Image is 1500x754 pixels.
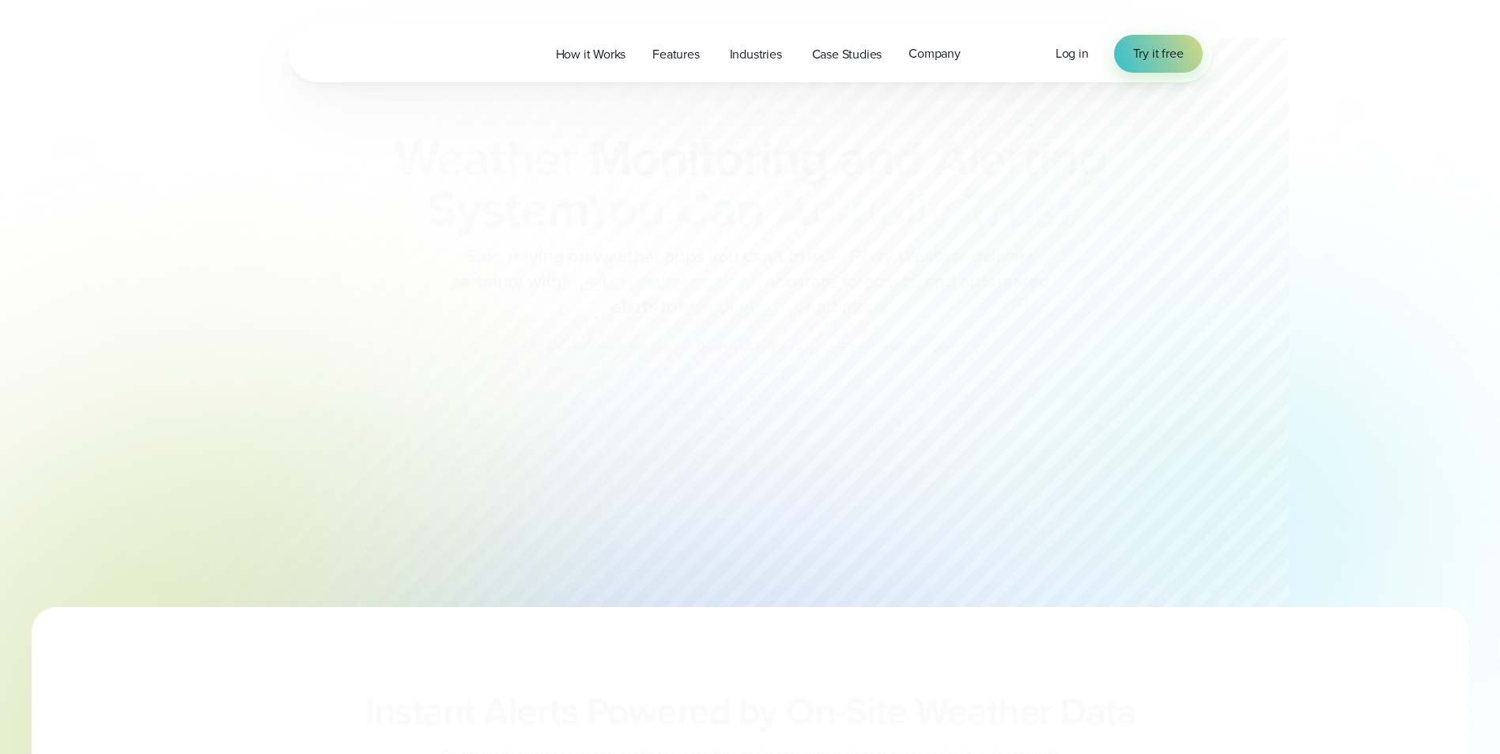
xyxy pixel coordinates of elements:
[1056,44,1089,63] a: Log in
[652,45,699,64] span: Features
[1114,35,1203,73] a: Try it free
[542,38,640,70] a: How it Works
[1056,44,1089,62] span: Log in
[556,45,626,64] span: How it Works
[730,45,782,64] span: Industries
[909,44,961,63] span: Company
[799,38,896,70] a: Case Studies
[1133,44,1184,63] span: Try it free
[812,45,882,64] span: Case Studies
